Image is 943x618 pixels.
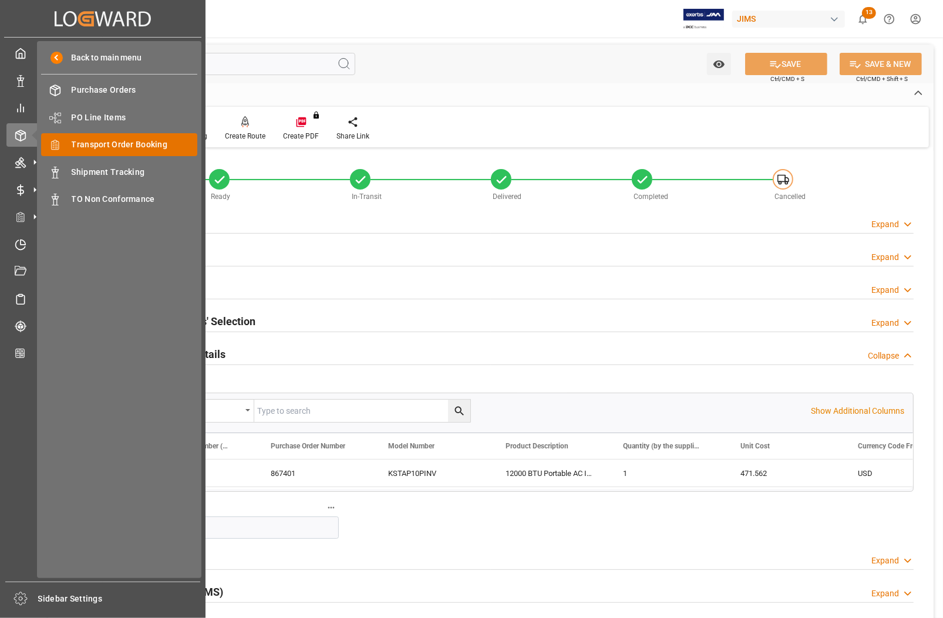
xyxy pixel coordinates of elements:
button: open menu [707,53,731,75]
span: Cancelled [775,193,806,201]
a: Purchase Orders [41,79,197,102]
div: Expand [871,555,899,567]
button: SAVE [745,53,827,75]
div: Collapse [868,350,899,362]
a: My Reports [6,96,199,119]
span: TO Non Conformance [72,193,198,205]
span: Purchase Orders [72,84,198,96]
button: search button [448,400,470,422]
span: 13 [862,7,876,19]
div: Expand [871,587,899,600]
span: Delivered [493,193,522,201]
a: Shipment Tracking [41,160,197,183]
span: Shipment Tracking [72,166,198,178]
button: show 13 new notifications [850,6,876,32]
span: Transport Order Booking [72,139,198,151]
span: PO Line Items [72,112,198,124]
button: open menu [166,400,254,422]
a: CO2 Calculator [6,342,199,364]
div: 471.562 [726,460,844,487]
span: Model Number [388,442,435,450]
span: Completed [634,193,669,201]
span: Sidebar Settings [38,593,201,605]
span: Product Description [506,442,568,450]
span: Ctrl/CMD + S [770,75,804,83]
div: KSTAP10PINV [374,460,491,487]
div: 1 [609,460,726,487]
a: Document Management [6,260,199,283]
a: Transport Order Booking [41,133,197,156]
span: Currency Code From Detail [858,442,937,450]
p: Show Additional Columns [811,405,904,417]
span: Back to main menu [63,52,142,64]
a: Tracking Shipment [6,315,199,337]
a: Data Management [6,69,199,92]
span: Ready [211,193,231,201]
div: Create Route [225,131,265,141]
a: Sailing Schedules [6,287,199,310]
a: TO Non Conformance [41,188,197,211]
a: PO Line Items [41,106,197,129]
span: Quantity (by the supplier) [623,442,702,450]
a: Timeslot Management V2 [6,232,199,255]
div: Expand [871,218,899,231]
span: In-Transit [352,193,382,201]
span: Purchase Order Number [271,442,345,450]
button: SAVE & NEW [840,53,922,75]
button: JIMS [732,8,850,30]
a: My Cockpit [6,42,199,65]
div: Expand [871,317,899,329]
div: JIMS [732,11,845,28]
div: 867401 [257,460,374,487]
div: Expand [871,284,899,296]
div: Equals [172,402,241,416]
span: Unit Cost [740,442,770,450]
div: Share Link [336,131,369,141]
div: Expand [871,251,899,264]
button: Help Center [876,6,902,32]
button: No Of Lines [324,500,339,515]
span: Ctrl/CMD + Shift + S [856,75,908,83]
input: Type to search [254,400,470,422]
img: Exertis%20JAM%20-%20Email%20Logo.jpg_1722504956.jpg [683,9,724,29]
div: 12000 BTU Portable AC Inverter [491,460,609,487]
